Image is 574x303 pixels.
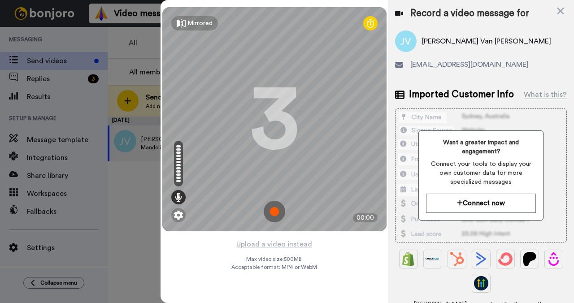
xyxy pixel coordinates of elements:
[426,252,440,266] img: Ontraport
[547,252,561,266] img: Drip
[401,252,416,266] img: Shopify
[234,238,315,250] button: Upload a video instead
[353,213,378,222] div: 00:00
[247,255,302,263] span: Max video size: 500 MB
[231,264,317,271] span: Acceptable format: MP4 or WebM
[409,88,514,101] span: Imported Customer Info
[264,201,285,222] img: ic_record_start.svg
[474,276,488,290] img: GoHighLevel
[250,86,299,153] div: 3
[174,211,183,220] img: ic_gear.svg
[524,89,567,100] div: What is this?
[426,138,536,156] span: Want a greater impact and engagement?
[410,59,529,70] span: [EMAIL_ADDRESS][DOMAIN_NAME]
[426,160,536,186] span: Connect your tools to display your own customer data for more specialized messages
[474,252,488,266] img: ActiveCampaign
[450,252,464,266] img: Hubspot
[522,252,537,266] img: Patreon
[426,194,536,213] button: Connect now
[498,252,513,266] img: ConvertKit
